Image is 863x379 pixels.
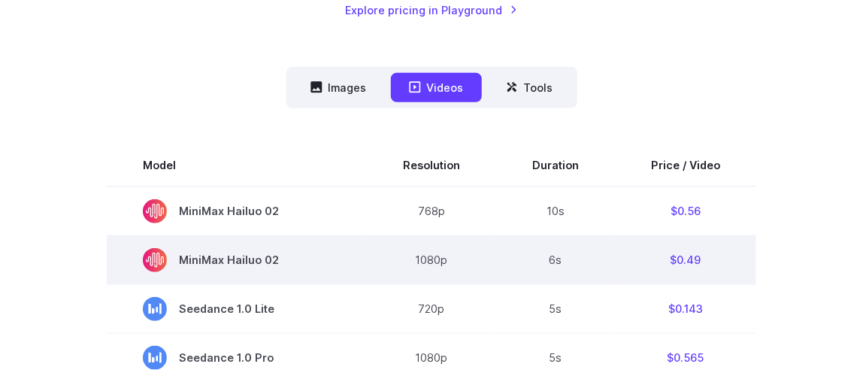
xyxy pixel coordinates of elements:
td: $0.49 [615,235,756,284]
td: 5s [496,284,615,333]
span: MiniMax Hailuo 02 [143,248,331,272]
td: $0.143 [615,284,756,333]
button: Images [292,73,385,102]
th: Price / Video [615,144,756,186]
td: $0.56 [615,186,756,236]
th: Model [107,144,367,186]
th: Duration [496,144,615,186]
td: 1080p [367,235,496,284]
td: 10s [496,186,615,236]
span: Seedance 1.0 Lite [143,297,331,321]
button: Videos [391,73,482,102]
span: Seedance 1.0 Pro [143,346,331,370]
th: Resolution [367,144,496,186]
td: 720p [367,284,496,333]
td: 6s [496,235,615,284]
a: Explore pricing in Playground [346,2,518,19]
td: 768p [367,186,496,236]
span: MiniMax Hailuo 02 [143,199,331,223]
button: Tools [488,73,571,102]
